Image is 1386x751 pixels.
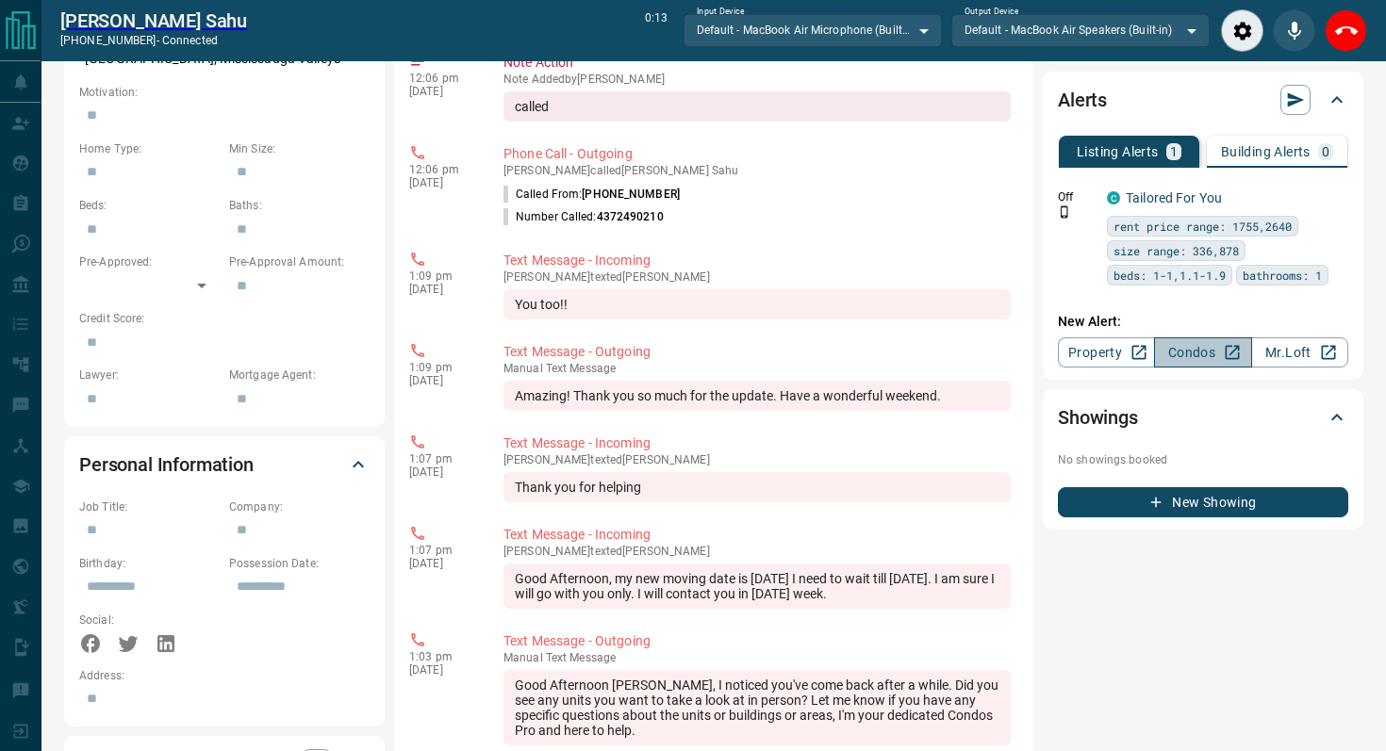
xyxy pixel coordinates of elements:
[229,367,370,384] p: Mortgage Agent:
[79,442,370,487] div: Personal Information
[1170,145,1178,158] p: 1
[409,361,475,374] p: 1:09 pm
[503,208,664,225] p: Number Called:
[597,210,664,223] span: 4372490210
[409,176,475,189] p: [DATE]
[503,525,1011,545] p: Text Message - Incoming
[79,310,370,327] p: Credit Score:
[1243,266,1322,285] span: bathrooms: 1
[503,362,543,375] span: manual
[503,631,1011,651] p: Text Message - Outgoing
[503,362,1011,375] p: Text Message
[1058,312,1348,332] p: New Alert:
[229,140,370,157] p: Min Size:
[79,84,370,101] p: Motivation:
[79,498,220,515] p: Job Title:
[1058,77,1348,122] div: Alerts
[1126,190,1222,205] a: Tailored For You
[409,85,475,98] p: [DATE]
[503,342,1011,362] p: Text Message - Outgoing
[229,253,370,270] p: Pre-Approval Amount:
[1058,85,1107,115] h2: Alerts
[1058,395,1348,440] div: Showings
[503,472,1011,502] div: Thank you for helping
[1114,266,1226,285] span: beds: 1-1,1.1-1.9
[951,14,1210,46] div: Default - MacBook Air Speakers (Built-in)
[503,270,1011,284] p: [PERSON_NAME] texted [PERSON_NAME]
[79,253,220,270] p: Pre-Approved:
[503,381,1011,411] div: Amazing! Thank you so much for the update. Have a wonderful weekend.
[503,91,1011,122] div: called
[1114,241,1239,260] span: size range: 336,878
[409,283,475,296] p: [DATE]
[79,449,254,480] h2: Personal Information
[409,465,475,479] p: [DATE]
[1114,217,1292,236] span: rent price range: 1755,2640
[409,269,475,283] p: 1:09 pm
[503,651,543,664] span: manual
[79,367,220,384] p: Lawyer:
[503,53,1011,73] p: Note Action
[409,72,475,85] p: 12:06 pm
[79,140,220,157] p: Home Type:
[409,557,475,570] p: [DATE]
[503,289,1011,319] div: You too!!
[684,14,942,46] div: Default - MacBook Air Microphone (Built-in)
[1058,188,1096,205] p: Off
[60,9,247,32] a: [PERSON_NAME] Sahu
[645,9,668,52] p: 0:13
[582,188,680,201] span: [PHONE_NUMBER]
[503,251,1011,270] p: Text Message - Incoming
[79,667,370,684] p: Address:
[1322,145,1329,158] p: 0
[79,555,220,572] p: Birthday:
[965,6,1018,18] label: Output Device
[503,651,1011,664] p: Text Message
[1221,9,1263,52] div: Audio Settings
[503,164,1011,177] p: [PERSON_NAME] called [PERSON_NAME] Sahu
[229,498,370,515] p: Company:
[503,563,1011,609] div: Good Afternoon, my new moving date is [DATE] I need to wait till [DATE]. I am sure I will go with...
[503,545,1011,558] p: [PERSON_NAME] texted [PERSON_NAME]
[79,612,220,629] p: Social:
[1077,145,1159,158] p: Listing Alerts
[1058,451,1348,468] p: No showings booked
[1058,402,1138,433] h2: Showings
[1058,205,1071,219] svg: Push Notification Only
[1325,9,1367,52] div: End Call
[60,32,247,49] p: [PHONE_NUMBER] -
[503,433,1011,453] p: Text Message - Incoming
[503,144,1011,164] p: Phone Call - Outgoing
[503,670,1011,745] div: Good Afternoon [PERSON_NAME], I noticed you've come back after a while. Did you see any units you...
[1107,191,1120,204] div: condos.ca
[1221,145,1311,158] p: Building Alerts
[503,73,1011,86] p: Note Added by [PERSON_NAME]
[697,6,745,18] label: Input Device
[1154,337,1251,367] a: Condos
[229,555,370,572] p: Possession Date:
[1058,487,1348,517] button: New Showing
[229,197,370,214] p: Baths:
[503,186,680,203] p: Called From:
[409,650,475,663] p: 1:03 pm
[409,544,475,557] p: 1:07 pm
[409,374,475,387] p: [DATE]
[162,34,218,47] span: connected
[503,453,1011,466] p: [PERSON_NAME] texted [PERSON_NAME]
[409,452,475,465] p: 1:07 pm
[409,163,475,176] p: 12:06 pm
[1273,9,1315,52] div: Mute
[1251,337,1348,367] a: Mr.Loft
[79,197,220,214] p: Beds:
[1058,337,1155,367] a: Property
[409,663,475,677] p: [DATE]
